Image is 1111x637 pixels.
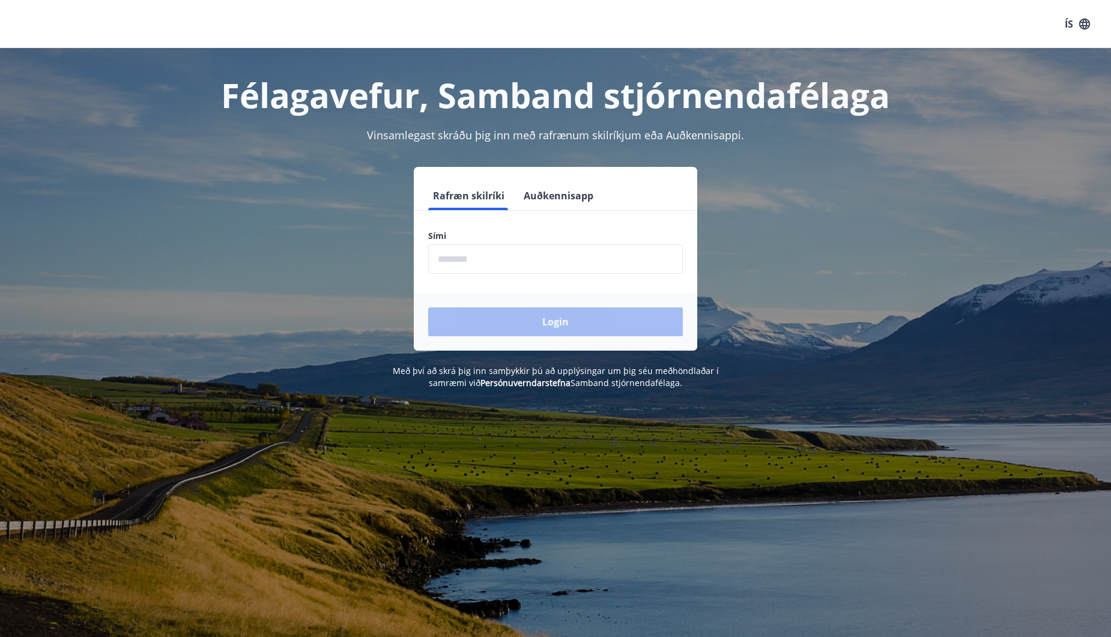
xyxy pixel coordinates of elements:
[1058,13,1097,35] button: ÍS
[428,230,683,242] label: Sími
[393,365,719,388] span: Með því að skrá þig inn samþykkir þú að upplýsingar um þig séu meðhöndlaðar í samræmi við Samband...
[428,181,509,210] button: Rafræn skilríki
[480,377,571,388] a: Persónuverndarstefna
[519,181,598,210] button: Auðkennisapp
[367,128,744,142] span: Vinsamlegast skráðu þig inn með rafrænum skilríkjum eða Auðkennisappi.
[138,72,973,118] h1: Félagavefur, Samband stjórnendafélaga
